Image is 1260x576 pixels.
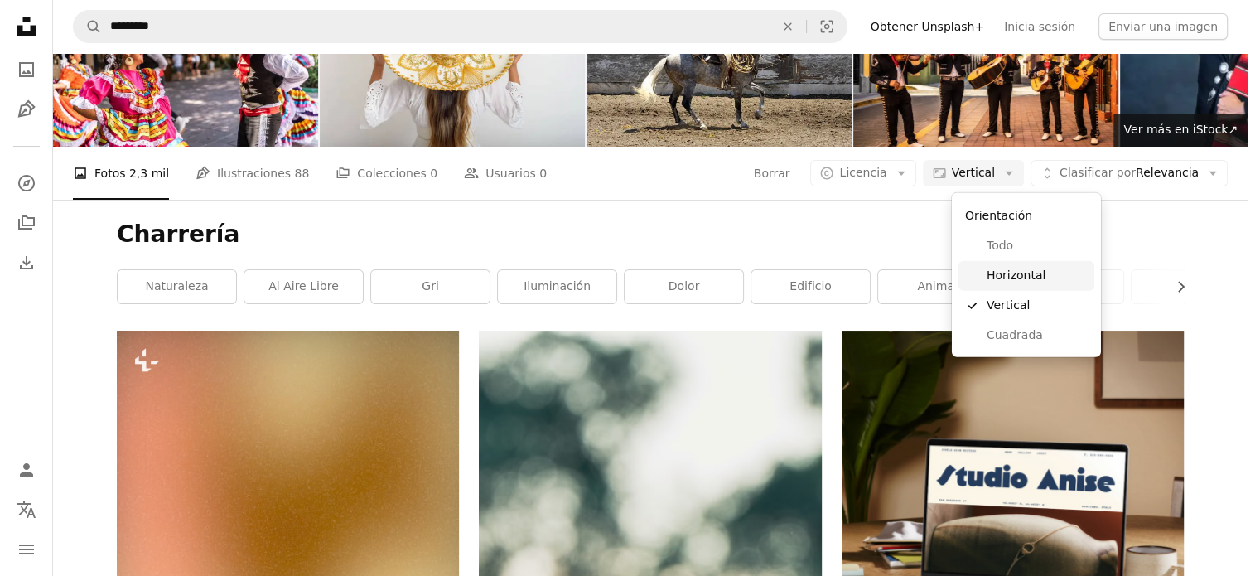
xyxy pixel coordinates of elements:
[987,268,1088,284] span: Horizontal
[987,238,1088,254] span: Todo
[952,193,1101,357] div: Vertical
[987,298,1088,314] span: Vertical
[987,327,1088,344] span: Cuadrada
[1031,160,1228,186] button: Clasificar porRelevancia
[923,160,1024,186] button: Vertical
[952,165,995,182] span: Vertical
[958,200,1094,231] div: Orientación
